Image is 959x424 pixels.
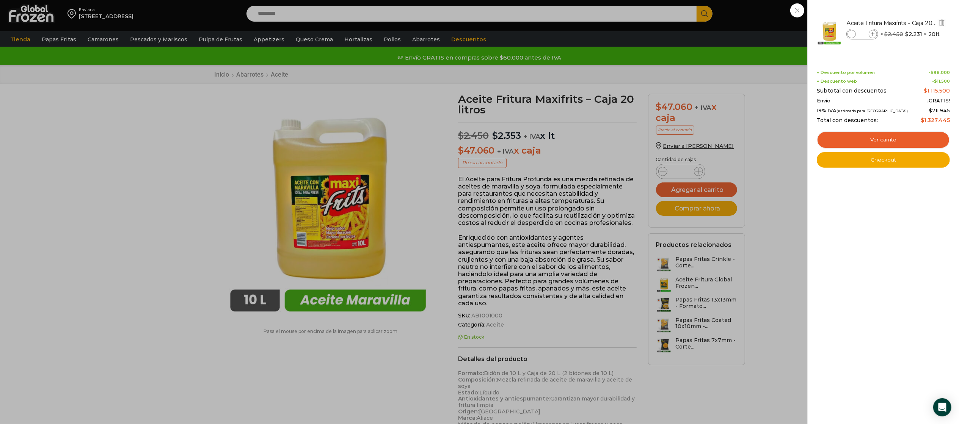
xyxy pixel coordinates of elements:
span: Subtotal con descuentos [817,88,887,94]
bdi: 1.327.445 [921,117,950,124]
bdi: 2.231 [905,30,922,38]
span: ¡GRATIS! [928,98,950,104]
span: $ [921,117,924,124]
span: + Descuento por volumen [817,70,875,75]
span: + Descuento web [817,79,857,84]
span: $ [934,79,937,84]
a: Aceite Fritura Maxifrits - Caja 20 litros [846,19,937,27]
span: - [929,70,950,75]
input: Product quantity [857,30,868,38]
bdi: 98.000 [931,70,950,75]
span: $ [884,31,888,38]
bdi: 2.450 [884,31,903,38]
span: $ [931,70,934,75]
a: Eliminar Aceite Fritura Maxifrits - Caja 20 litros del carrito [938,19,946,28]
span: - [932,79,950,84]
a: Checkout [817,152,950,168]
a: Ver carrito [817,131,950,149]
span: Total con descuentos: [817,117,878,124]
small: (estimado para [GEOGRAPHIC_DATA]) [837,109,908,113]
bdi: 11.500 [934,79,950,84]
span: 211.945 [929,107,950,113]
div: Open Intercom Messenger [933,398,951,416]
span: × × 20lt [880,29,940,39]
span: $ [905,30,909,38]
span: $ [929,107,932,113]
span: 19% IVA [817,108,908,114]
bdi: 1.115.500 [924,87,950,94]
img: Eliminar Aceite Fritura Maxifrits - Caja 20 litros del carrito [939,19,945,26]
span: $ [924,87,927,94]
span: Envío [817,98,830,104]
